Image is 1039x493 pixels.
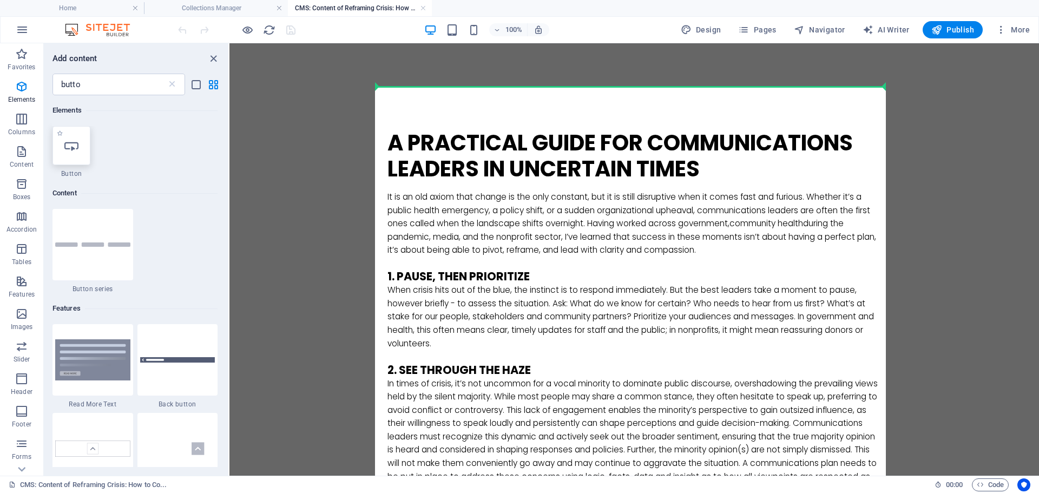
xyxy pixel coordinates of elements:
div: Design (Ctrl+Alt+Y) [676,21,726,38]
h6: Session time [935,478,963,491]
h6: Content [52,187,218,200]
p: Header [11,387,32,396]
img: Editor Logo [62,23,143,36]
span: Publish [931,24,974,35]
img: back-to-topbutton.svg [140,424,215,474]
span: Back button [137,400,218,409]
h6: Add content [52,52,97,65]
p: Features [9,290,35,299]
p: Columns [8,128,35,136]
button: 100% [489,23,528,36]
button: list-view [189,78,202,91]
button: Usercentrics [1017,478,1030,491]
h6: Elements [52,104,218,117]
span: Design [681,24,721,35]
p: Forms [12,452,31,461]
button: Design [676,21,726,38]
button: Pages [734,21,780,38]
input: Search [52,74,167,95]
p: Favorites [8,63,35,71]
span: Pages [738,24,776,35]
h4: Collections Manager [144,2,288,14]
p: Content [10,160,34,169]
button: grid-view [207,78,220,91]
i: Reload page [263,24,275,36]
span: Navigator [794,24,845,35]
p: Elements [8,95,36,104]
span: 00 00 [946,478,963,491]
i: On resize automatically adjust zoom level to fit chosen device. [534,25,543,35]
button: AI Writer [858,21,914,38]
img: Read_More_Thumbnail.svg [55,339,130,380]
p: Footer [12,420,31,429]
p: Slider [14,355,30,364]
button: Publish [923,21,983,38]
div: Read More Text [52,324,133,409]
span: More [996,24,1030,35]
span: Add to favorites [57,130,63,136]
span: : [953,481,955,489]
button: Navigator [790,21,850,38]
p: Tables [12,258,31,266]
span: Button [52,169,90,178]
span: Button series [52,285,133,293]
button: Code [972,478,1009,491]
p: Boxes [13,193,31,201]
button: Click here to leave preview mode and continue editing [241,23,254,36]
div: Back button [137,324,218,409]
h6: Features [52,302,218,315]
span: Read More Text [52,400,133,409]
h6: 100% [505,23,523,36]
p: Accordion [6,225,37,234]
span: AI Writer [863,24,910,35]
div: Button series [52,209,133,293]
h4: CMS: Content of Reframing Crisis: How to Co... [288,2,432,14]
img: back-to-top-bordered1.svg [55,441,130,457]
button: close panel [207,52,220,65]
p: Images [11,323,33,331]
img: back-button.svg [140,357,215,363]
button: reload [262,23,275,36]
img: button-series.svg [55,242,130,247]
button: More [991,21,1034,38]
div: Button [52,126,90,178]
span: Code [977,478,1004,491]
a: Click to cancel selection. Double-click to open Pages [9,478,167,491]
